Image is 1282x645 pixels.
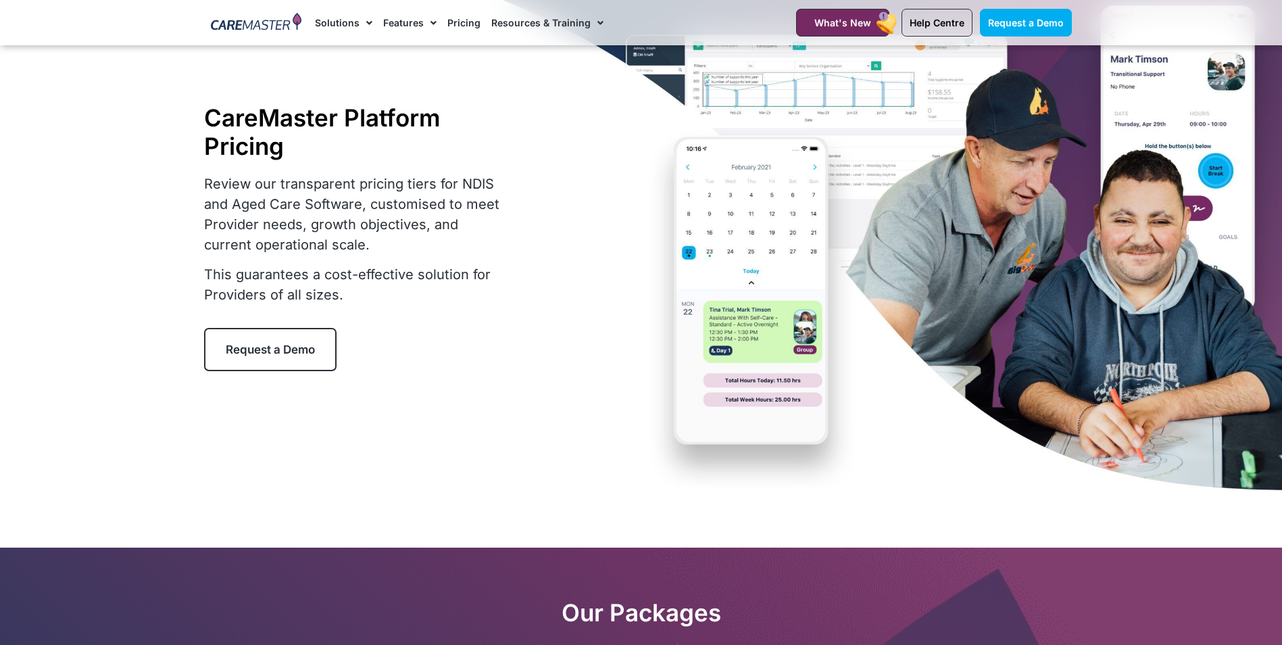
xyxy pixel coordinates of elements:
[988,17,1064,28] span: Request a Demo
[902,9,972,37] a: Help Centre
[980,9,1072,37] a: Request a Demo
[211,13,302,33] img: CareMaster Logo
[204,174,508,255] p: Review our transparent pricing tiers for NDIS and Aged Care Software, customised to meet Provider...
[204,328,337,371] a: Request a Demo
[204,264,508,305] p: This guarantees a cost-effective solution for Providers of all sizes.
[204,598,1079,627] h2: Our Packages
[226,343,315,356] span: Request a Demo
[204,103,508,160] h1: CareMaster Platform Pricing
[796,9,889,37] a: What's New
[814,17,871,28] span: What's New
[910,17,964,28] span: Help Centre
